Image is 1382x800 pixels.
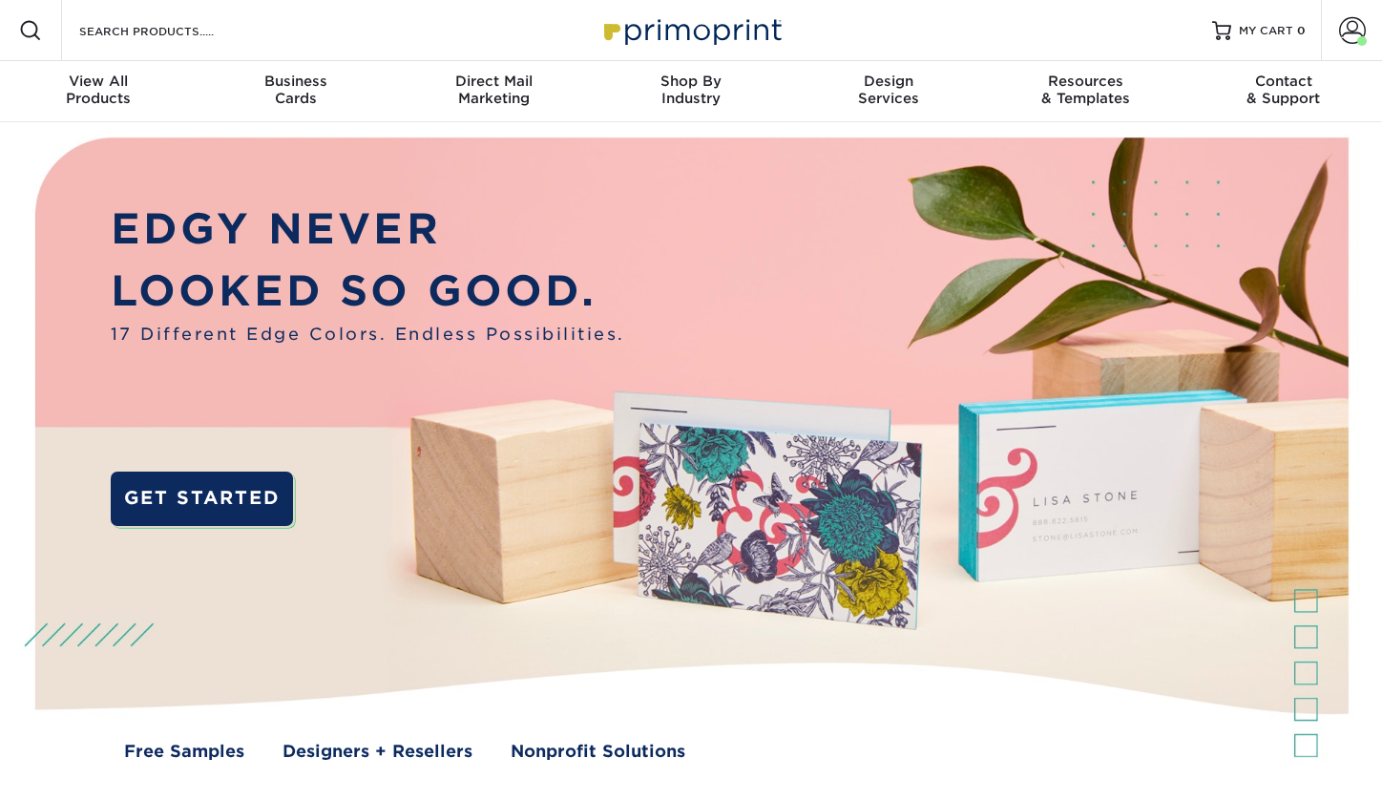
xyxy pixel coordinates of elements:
[1184,61,1382,122] a: Contact& Support
[198,73,395,107] div: Cards
[111,260,625,322] p: LOOKED SO GOOD.
[987,73,1184,107] div: & Templates
[1297,24,1306,37] span: 0
[198,73,395,90] span: Business
[596,10,786,51] img: Primoprint
[111,198,625,260] p: EDGY NEVER
[395,73,593,107] div: Marketing
[789,61,987,122] a: DesignServices
[593,73,790,107] div: Industry
[511,739,685,764] a: Nonprofit Solutions
[395,73,593,90] span: Direct Mail
[987,73,1184,90] span: Resources
[395,61,593,122] a: Direct MailMarketing
[593,61,790,122] a: Shop ByIndustry
[987,61,1184,122] a: Resources& Templates
[77,19,263,42] input: SEARCH PRODUCTS.....
[111,472,294,526] a: GET STARTED
[198,61,395,122] a: BusinessCards
[1184,73,1382,107] div: & Support
[1239,23,1293,39] span: MY CART
[789,73,987,107] div: Services
[111,322,625,347] span: 17 Different Edge Colors. Endless Possibilities.
[593,73,790,90] span: Shop By
[789,73,987,90] span: Design
[1184,73,1382,90] span: Contact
